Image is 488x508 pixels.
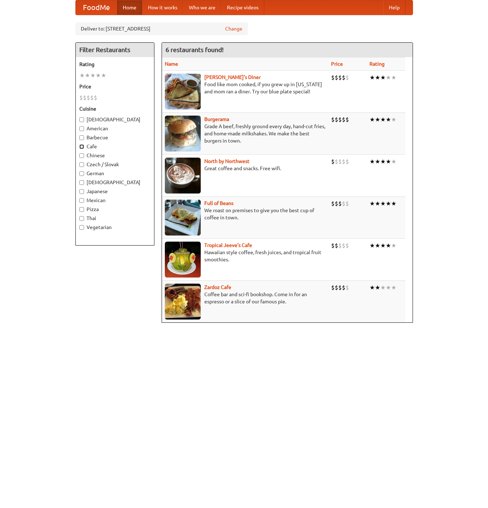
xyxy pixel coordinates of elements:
[79,144,84,149] input: Cafe
[165,165,325,172] p: Great coffee and snacks. Free wifi.
[338,200,342,208] li: $
[225,25,242,32] a: Change
[165,291,325,305] p: Coffee bar and sci-fi bookshop. Come in for an espresso or a slice of our famous pie.
[345,200,349,208] li: $
[391,284,396,292] li: ★
[165,200,201,236] img: beans.jpg
[79,143,150,150] label: Cafe
[79,225,84,230] input: Vegetarian
[380,242,386,250] li: ★
[79,188,150,195] label: Japanese
[331,74,335,81] li: $
[338,158,342,166] li: $
[165,74,201,109] img: sallys.jpg
[101,71,106,79] li: ★
[79,94,83,102] li: $
[331,284,335,292] li: $
[370,242,375,250] li: ★
[79,189,84,194] input: Japanese
[391,74,396,81] li: ★
[204,116,229,122] a: Burgerama
[94,94,97,102] li: $
[342,284,345,292] li: $
[370,200,375,208] li: ★
[165,249,325,263] p: Hawaiian style coffee, fresh juices, and tropical fruit smoothies.
[380,158,386,166] li: ★
[79,126,84,131] input: American
[166,46,224,53] ng-pluralize: 6 restaurants found!
[370,158,375,166] li: ★
[342,158,345,166] li: $
[383,0,405,15] a: Help
[345,74,349,81] li: $
[79,152,150,159] label: Chinese
[204,242,252,248] b: Tropical Jeeve's Cafe
[90,71,96,79] li: ★
[83,94,87,102] li: $
[386,116,391,123] li: ★
[90,94,94,102] li: $
[335,74,338,81] li: $
[79,135,84,140] input: Barbecue
[96,71,101,79] li: ★
[338,284,342,292] li: $
[386,74,391,81] li: ★
[142,0,183,15] a: How it works
[331,242,335,250] li: $
[204,284,231,290] a: Zardoz Cafe
[391,158,396,166] li: ★
[380,116,386,123] li: ★
[335,284,338,292] li: $
[338,242,342,250] li: $
[79,180,84,185] input: [DEMOGRAPHIC_DATA]
[79,207,84,212] input: Pizza
[335,158,338,166] li: $
[183,0,221,15] a: Who we are
[331,158,335,166] li: $
[391,242,396,250] li: ★
[79,71,85,79] li: ★
[204,158,250,164] a: North by Northwest
[331,116,335,123] li: $
[76,43,154,57] h4: Filter Restaurants
[391,116,396,123] li: ★
[204,74,261,80] a: [PERSON_NAME]'s Diner
[76,0,117,15] a: FoodMe
[79,224,150,231] label: Vegetarian
[338,116,342,123] li: $
[370,284,375,292] li: ★
[338,74,342,81] li: $
[342,116,345,123] li: $
[165,116,201,152] img: burgerama.jpg
[165,81,325,95] p: Food like mom cooked, if you grew up in [US_STATE] and mom ran a diner. Try our blue plate special!
[345,284,349,292] li: $
[79,161,150,168] label: Czech / Slovak
[79,61,150,68] h5: Rating
[204,200,233,206] a: Full of Beans
[370,61,385,67] a: Rating
[331,200,335,208] li: $
[380,284,386,292] li: ★
[221,0,264,15] a: Recipe videos
[375,284,380,292] li: ★
[331,61,343,67] a: Price
[79,197,150,204] label: Mexican
[79,125,150,132] label: American
[79,162,84,167] input: Czech / Slovak
[165,242,201,278] img: jeeves.jpg
[79,134,150,141] label: Barbecue
[386,200,391,208] li: ★
[386,158,391,166] li: ★
[375,116,380,123] li: ★
[79,153,84,158] input: Chinese
[342,74,345,81] li: $
[75,22,248,35] div: Deliver to: [STREET_ADDRESS]
[380,74,386,81] li: ★
[375,74,380,81] li: ★
[79,215,150,222] label: Thai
